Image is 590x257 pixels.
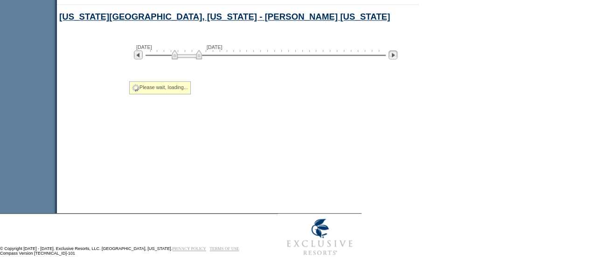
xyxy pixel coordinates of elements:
img: spinner2.gif [132,84,139,91]
div: Please wait, loading... [129,81,191,94]
span: [DATE] [136,44,152,50]
a: PRIVACY POLICY [172,246,206,251]
img: Next [389,50,397,59]
img: Previous [134,50,143,59]
span: [DATE] [207,44,222,50]
a: TERMS OF USE [210,246,239,251]
a: [US_STATE][GEOGRAPHIC_DATA], [US_STATE] - [PERSON_NAME] [US_STATE] [59,12,390,21]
